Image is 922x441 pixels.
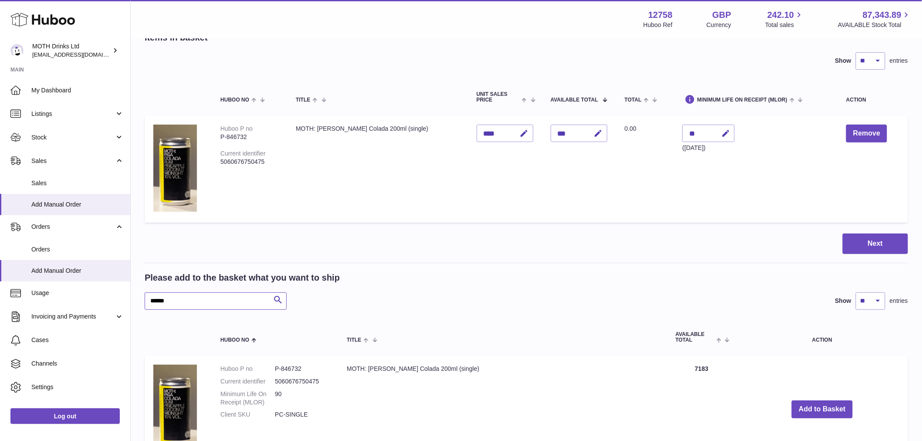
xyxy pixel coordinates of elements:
a: 242.10 Total sales [765,9,804,29]
span: Add Manual Order [31,267,124,275]
div: MOTH Drinks Ltd [32,42,111,59]
dt: Current identifier [220,377,275,386]
span: Cases [31,336,124,344]
button: Add to Basket [792,400,853,418]
span: Unit Sales Price [477,92,520,103]
div: Current identifier [220,150,266,157]
span: Settings [31,383,124,391]
dd: 5060676750475 [275,377,329,386]
span: Huboo no [220,337,249,343]
span: Add Manual Order [31,200,124,209]
div: Huboo P no [220,125,253,132]
span: Orders [31,245,124,254]
dd: 90 [275,390,329,407]
div: Currency [707,21,732,29]
span: Title [296,97,310,103]
strong: 12758 [648,9,673,21]
img: internalAdmin-12758@internal.huboo.com [10,44,24,57]
th: Action [736,323,908,352]
label: Show [835,297,851,305]
span: entries [890,297,908,305]
span: Listings [31,110,115,118]
span: Invoicing and Payments [31,312,115,321]
span: AVAILABLE Total [675,332,714,343]
div: 5060676750475 [220,158,278,166]
h2: Please add to the basket what you want to ship [145,272,340,284]
a: 87,343.89 AVAILABLE Stock Total [838,9,912,29]
div: Huboo Ref [644,21,673,29]
dt: Minimum Life On Receipt (MLOR) [220,390,275,407]
span: Channels [31,360,124,368]
dd: P-846732 [275,365,329,373]
span: Minimum Life On Receipt (MLOR) [697,97,787,103]
span: entries [890,57,908,65]
strong: GBP [712,9,731,21]
label: Show [835,57,851,65]
span: Total sales [765,21,804,29]
span: Sales [31,179,124,187]
span: 0.00 [625,125,637,132]
span: Usage [31,289,124,297]
a: Log out [10,408,120,424]
span: Sales [31,157,115,165]
span: My Dashboard [31,86,124,95]
span: 242.10 [767,9,794,21]
div: ([DATE]) [682,144,735,152]
div: Action [846,97,899,103]
span: [EMAIL_ADDRESS][DOMAIN_NAME] [32,51,128,58]
button: Next [843,234,908,254]
td: MOTH: [PERSON_NAME] Colada 200ml (single) [287,116,468,223]
img: MOTH: Pina Colada 200ml (single) [153,125,197,212]
span: Title [347,337,361,343]
span: 87,343.89 [863,9,902,21]
div: P-846732 [220,133,278,141]
dd: PC-SINGLE [275,410,329,419]
dt: Client SKU [220,410,275,419]
span: AVAILABLE Stock Total [838,21,912,29]
span: Total [625,97,642,103]
span: Huboo no [220,97,249,103]
span: Orders [31,223,115,231]
span: Stock [31,133,115,142]
dt: Huboo P no [220,365,275,373]
span: AVAILABLE Total [551,97,598,103]
button: Remove [846,125,887,142]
